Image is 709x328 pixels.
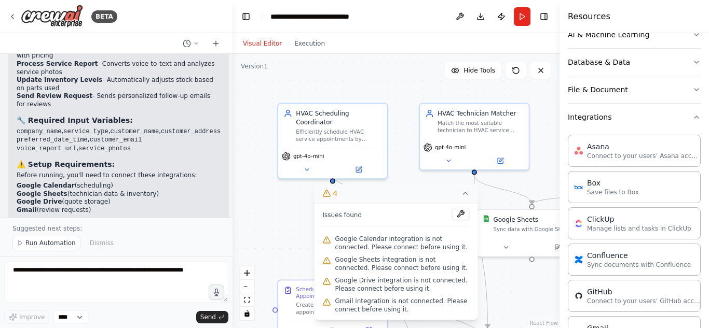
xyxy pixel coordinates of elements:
div: Version 1 [241,62,268,70]
button: Integrations [568,104,701,131]
button: Execution [288,37,331,50]
code: voice_report_url [17,145,76,152]
code: service_type [63,128,108,135]
li: - Sends personalized follow-up emails for reviews [17,92,221,108]
strong: Google Calendar [17,182,75,189]
div: HVAC Technician MatcherMatch the most suitable technician to HVAC service requests based on {serv... [419,103,529,170]
div: Sync data with Google Sheets [493,226,581,233]
div: GitHub [587,287,701,297]
li: , , , [17,127,221,136]
button: Improve [4,310,49,324]
span: Hide Tools [463,66,495,75]
li: (technician data & inventory) [17,190,221,198]
p: Suggested next steps: [12,224,220,233]
button: Visual Editor [237,37,288,50]
div: Schedule HVAC Service Appointment [296,286,381,300]
li: - Automatically adjusts stock based on parts used [17,76,221,92]
div: Asana [587,141,701,152]
div: Match the most suitable technician to HVAC service requests based on {service_type}, technician s... [438,120,523,134]
img: GitHub [575,292,583,300]
button: Hide Tools [445,62,501,79]
button: 4 [315,184,478,203]
nav: breadcrumb [270,11,379,22]
button: Run Automation [12,236,80,250]
div: Confluence [587,250,691,261]
div: Efficiently schedule HVAC service appointments by coordinating with customer availability, techni... [296,129,381,142]
strong: Gmail [17,206,37,213]
button: zoom out [240,280,254,293]
div: React Flow controls [240,266,254,320]
code: preferred_date_time [17,136,88,144]
button: Database & Data [568,49,701,76]
span: gpt-4o-mini [435,144,466,151]
img: Logo [21,5,83,28]
button: fit view [240,293,254,307]
code: customer_name [111,128,159,135]
strong: Google Sheets [17,190,67,197]
img: ClickUp [575,219,583,227]
div: Google Sheets [493,215,538,224]
div: HVAC Scheduling CoordinatorEfficiently schedule HVAC service appointments by coordinating with cu... [277,103,388,180]
span: gpt-4o-mini [293,153,324,160]
button: Dismiss [85,236,119,250]
p: Sync documents with Confluence [587,261,691,269]
li: (quote storage) [17,198,221,206]
strong: Google Drive [17,198,62,205]
g: Edge from 6b93c1fd-a41e-485a-bfeb-120a2ad7e571 to ac492ab6-376e-40a1-a494-21a7403f34db [470,175,536,204]
strong: Send Review Request [17,92,92,99]
li: - Converts voice-to-text and analyzes service photos [17,60,221,76]
button: Open in side panel [334,164,384,175]
div: HVAC Technician Matcher [438,109,523,118]
strong: 🔧 Required Input Variables: [17,116,133,124]
button: AI & Machine Learning [568,21,701,48]
li: , [17,136,221,145]
span: Improve [19,313,45,321]
div: Create a new service appointment for {customer_name} requesting {service_type} at {customer_addre... [296,302,381,316]
button: zoom in [240,266,254,280]
div: BETA [91,10,117,23]
strong: Update Inventory Levels [17,76,103,83]
strong: ⚠️ Setup Requirements: [17,160,115,168]
li: , [17,145,221,153]
span: Send [200,313,216,321]
p: Save files to Box [587,188,639,196]
button: Send [196,311,228,323]
span: Dismiss [90,239,114,247]
img: Google Sheets [483,215,490,222]
span: Google Calendar integration is not connected. Please connect before using it. [335,235,470,251]
a: React Flow attribution [530,320,558,326]
button: File & Document [568,76,701,103]
img: Confluence [575,255,583,264]
strong: Process Service Report [17,60,98,67]
li: (scheduling) [17,182,221,190]
div: Google SheetsGoogle SheetsSync data with Google Sheets [476,209,587,257]
code: customer_address [161,128,221,135]
p: Before running, you'll need to connect these integrations: [17,172,221,180]
p: Manage lists and tasks in ClickUp [587,224,691,233]
code: company_name [17,128,61,135]
div: ClickUp [587,214,691,224]
button: Switch to previous chat [179,37,203,50]
img: Box [575,183,583,191]
button: Open in side panel [533,242,582,252]
span: 4 [333,188,338,198]
p: Connect to your users’ GitHub accounts [587,297,701,305]
span: Google Drive integration is not connected. Please connect before using it. [335,276,470,293]
span: Google Sheets integration is not connected. Please connect before using it. [335,255,470,272]
div: HVAC Scheduling Coordinator [296,109,381,127]
div: Box [587,178,639,188]
code: customer_email [90,136,142,144]
button: Start a new chat [208,37,224,50]
p: Connect to your users’ Asana accounts [587,152,701,160]
span: Run Automation [25,239,76,247]
button: Hide right sidebar [537,9,551,24]
button: Click to speak your automation idea [209,284,224,300]
h4: Resources [568,10,610,23]
span: Issues found [323,211,362,219]
button: Open in side panel [475,155,525,166]
code: service_photos [78,145,131,152]
button: Hide left sidebar [239,9,253,24]
button: toggle interactivity [240,307,254,320]
img: Asana [575,147,583,155]
span: Gmail integration is not connected. Please connect before using it. [335,297,470,313]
